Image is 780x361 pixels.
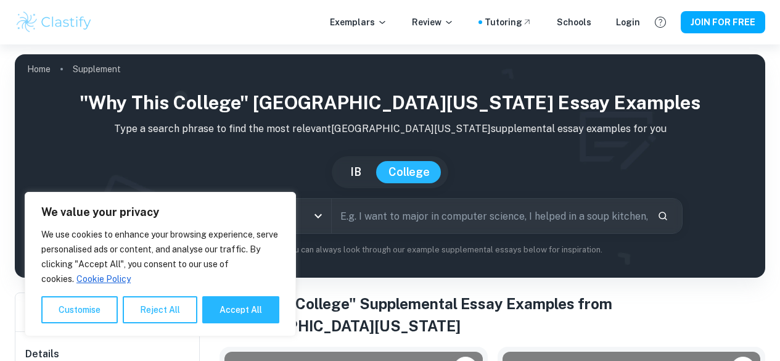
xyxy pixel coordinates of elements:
p: Review [412,15,454,29]
a: Schools [557,15,591,29]
button: Reject All [123,296,197,323]
input: E.g. I want to major in computer science, I helped in a soup kitchen, I want to join the debate t... [332,199,647,233]
button: Open [310,207,327,225]
a: Cookie Policy [76,273,131,284]
div: We value your privacy [25,192,296,336]
p: Supplement [73,62,121,76]
p: We use cookies to enhance your browsing experience, serve personalised ads or content, and analys... [41,227,279,286]
a: Login [616,15,640,29]
button: Accept All [202,296,279,323]
p: Exemplars [330,15,387,29]
img: Clastify logo [15,10,93,35]
p: We value your privacy [41,205,279,220]
button: College [376,161,442,183]
a: Home [27,60,51,78]
h1: "Why This College" Supplemental Essay Examples from [GEOGRAPHIC_DATA][US_STATE] [220,293,765,337]
button: Customise [41,296,118,323]
img: profile cover [15,54,765,278]
h1: "Why This College" [GEOGRAPHIC_DATA][US_STATE] Essay Examples [25,89,755,117]
button: Search [652,205,673,226]
button: JOIN FOR FREE [681,11,765,33]
p: Not sure what to search for? You can always look through our example supplemental essays below fo... [25,244,755,256]
p: Type a search phrase to find the most relevant [GEOGRAPHIC_DATA][US_STATE] supplemental essay exa... [25,122,755,136]
button: Help and Feedback [650,12,671,33]
button: IB [338,161,374,183]
a: Tutoring [485,15,532,29]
